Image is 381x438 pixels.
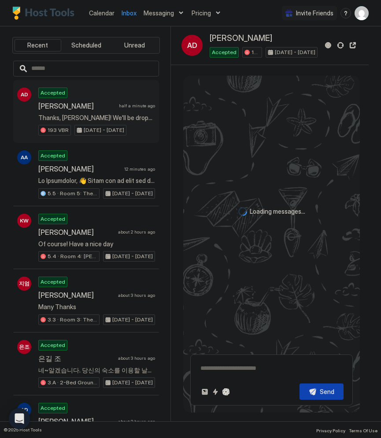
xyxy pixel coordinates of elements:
span: Calendar [89,9,115,17]
span: [DATE] - [DATE] [112,190,153,197]
span: Accepted [41,278,65,286]
span: Of course! Have a nice day [38,240,155,248]
input: Input Field [28,61,159,76]
span: 네~알겠습니다. 당신의 숙소를 이용할 날을 기대합니다. [38,366,155,374]
button: Recent [15,39,61,51]
span: 3.3 · Room 3: The V&A | Master bedroom | [GEOGRAPHIC_DATA] [48,316,97,324]
span: AD [187,40,197,51]
span: KW [20,217,29,225]
span: AD [21,406,28,414]
span: Unread [124,41,145,49]
button: Unread [111,39,158,51]
span: about 3 hours ago [118,292,155,298]
span: 지엄 [19,280,30,288]
span: [PERSON_NAME] [38,417,115,426]
span: [DATE] - [DATE] [275,48,315,56]
span: Accepted [41,341,65,349]
div: Open Intercom Messenger [9,408,30,429]
div: menu [340,8,351,18]
button: Quick reply [210,387,221,397]
span: Terms Of Use [349,428,377,433]
span: 193 VBR [48,126,69,134]
button: Reservation information [323,40,333,51]
span: [DATE] - [DATE] [112,379,153,387]
span: [DATE] - [DATE] [84,126,124,134]
span: Thanks, [PERSON_NAME]! We'll be dropping off luggage around noon and heading to explore [GEOGRAPH... [38,114,155,122]
span: 5.4 · Room 4: [PERSON_NAME][GEOGRAPHIC_DATA] | Large room | [PERSON_NAME] [48,252,97,260]
div: Send [320,387,334,396]
a: Terms Of Use [349,425,377,434]
span: [PERSON_NAME] [210,33,272,44]
span: [PERSON_NAME] [38,228,115,237]
button: Open reservation [348,40,358,51]
a: Calendar [89,8,115,18]
span: Scheduled [71,41,101,49]
span: about 3 hours ago [118,355,155,361]
button: Upload image [200,387,210,397]
span: Accepted [41,215,65,223]
span: half a minute ago [119,103,155,109]
a: Privacy Policy [316,425,345,434]
span: Accepted [41,89,65,97]
span: [PERSON_NAME] [38,164,121,173]
span: [DATE] - [DATE] [112,252,153,260]
span: Recent [27,41,48,49]
span: Messaging [144,9,174,17]
button: Send [300,383,344,400]
span: Inbox [122,9,137,17]
a: Inbox [122,8,137,18]
div: tab-group [12,37,160,54]
span: Accepted [212,48,237,56]
span: 은조 [19,343,30,351]
span: Many Thanks [38,303,155,311]
button: Scheduled [63,39,110,51]
span: Pricing [192,9,211,17]
div: loading [238,207,247,216]
a: Host Tools Logo [12,7,78,20]
span: Loading messages... [250,208,305,215]
span: Invite Friends [296,9,333,17]
span: 193 VBR [252,48,260,56]
span: AA [21,153,28,161]
span: [PERSON_NAME] [38,291,115,299]
span: 3.A · 2-Bed Ground Floor Suite | Private Bath | [GEOGRAPHIC_DATA] [48,379,97,387]
span: 은길 조 [38,354,115,363]
span: Accepted [41,152,65,160]
span: [DATE] - [DATE] [112,316,153,324]
div: User profile [355,6,369,20]
span: Accepted [41,404,65,412]
button: Sync reservation [335,40,346,51]
span: 5.5 · Room 5: The BFI | [GEOGRAPHIC_DATA] [48,190,97,197]
span: Lo Ipsumdolor, 👋 Sitam con ad elit sed doei tempori! Ut'la et dolorem al enim adm. Veniamq nos ex... [38,177,155,185]
span: about 3 hours ago [118,419,155,424]
span: 12 minutes ago [124,166,155,172]
span: AD [21,91,28,99]
span: [PERSON_NAME] [38,102,115,110]
span: © 2025 Host Tools [4,427,42,433]
span: about 2 hours ago [118,229,155,235]
span: Privacy Policy [316,428,345,433]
